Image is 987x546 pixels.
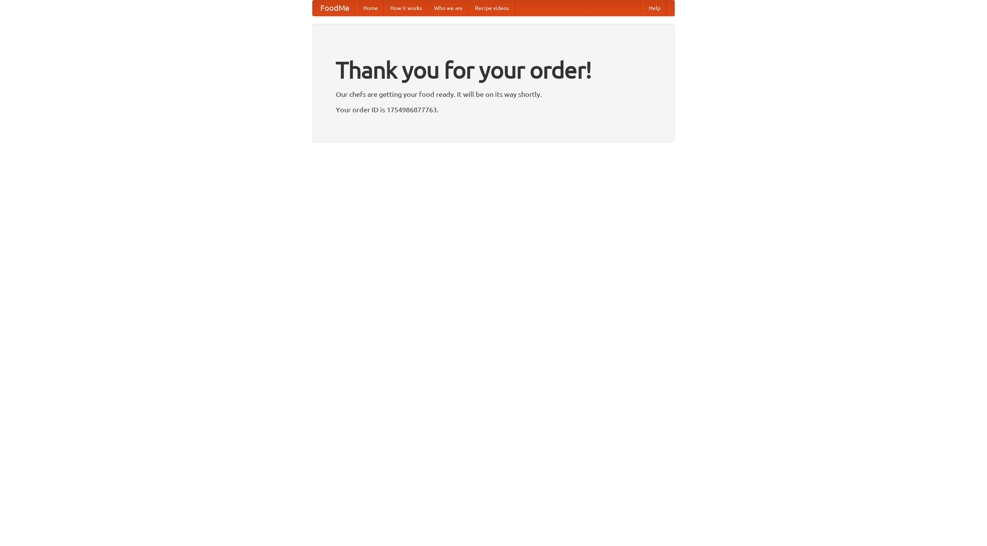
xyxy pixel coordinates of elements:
a: Home [357,0,384,16]
a: How it works [384,0,428,16]
p: Our chefs are getting your food ready. It will be on its way shortly. [336,88,651,100]
a: FoodMe [313,0,357,16]
a: Help [643,0,667,16]
a: Who we are [428,0,469,16]
a: Recipe videos [469,0,515,16]
p: Your order ID is 1754986877763. [336,104,651,115]
h1: Thank you for your order! [336,51,651,88]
